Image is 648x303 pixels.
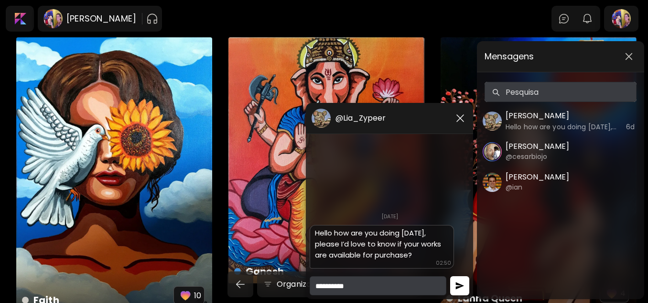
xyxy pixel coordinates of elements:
h6: @cesarbiojo [506,151,547,162]
span: Hello how are you doing [DATE], please I’d love to know if your works are available for purchase? [315,228,443,260]
div: [DATE] [306,210,473,223]
h6: Hello how are you doing [DATE], please I’d love to know if your works are available for purchase? [506,122,617,132]
h6: @ian [506,182,522,192]
button: closeChatList [621,49,637,64]
h6: 6d [623,122,638,132]
img: closeChatList [625,53,633,60]
h5: [PERSON_NAME] [506,142,569,151]
button: chat.message.sendMessage [450,276,469,295]
h5: [PERSON_NAME] [506,172,569,182]
span: 02:50 [436,259,451,267]
img: airplane.svg [455,281,464,291]
h5: [PERSON_NAME] [506,110,617,122]
span: Mensagens [485,49,614,64]
h5: @Lia_Zypeer [335,113,386,123]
